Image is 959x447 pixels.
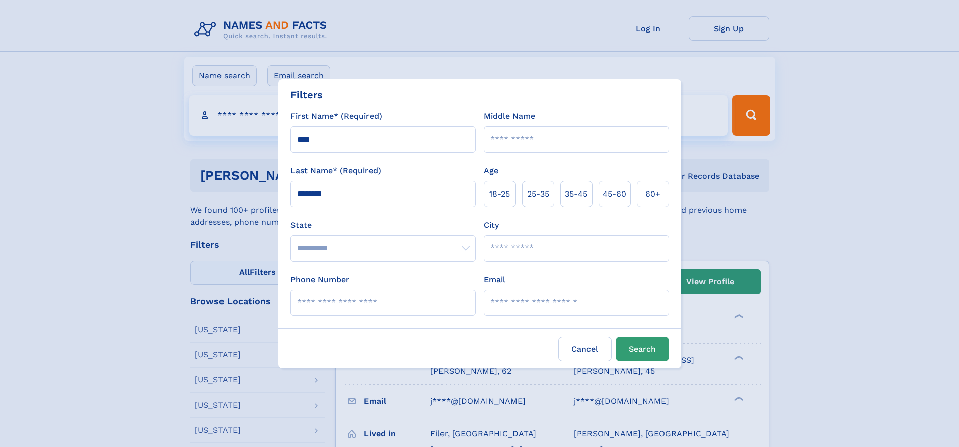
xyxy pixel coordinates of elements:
[527,188,549,200] span: 25‑35
[616,337,669,361] button: Search
[290,87,323,102] div: Filters
[645,188,660,200] span: 60+
[565,188,587,200] span: 35‑45
[489,188,510,200] span: 18‑25
[484,274,505,286] label: Email
[290,219,476,231] label: State
[290,110,382,122] label: First Name* (Required)
[484,110,535,122] label: Middle Name
[603,188,626,200] span: 45‑60
[290,165,381,177] label: Last Name* (Required)
[484,165,498,177] label: Age
[558,337,612,361] label: Cancel
[290,274,349,286] label: Phone Number
[484,219,499,231] label: City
